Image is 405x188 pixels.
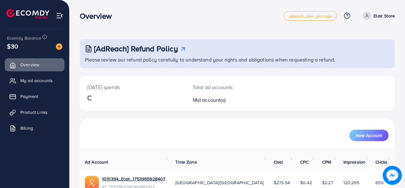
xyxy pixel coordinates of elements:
a: Payment [5,90,64,103]
a: adreach_new_package [284,11,337,21]
span: Ad account(s) [194,96,226,103]
p: Elair Store [374,12,395,20]
span: Impression [343,159,366,165]
span: 650 [375,179,383,186]
span: [GEOGRAPHIC_DATA]/[GEOGRAPHIC_DATA] [175,179,264,186]
span: Time Zone [175,159,197,165]
span: Overview [20,62,39,68]
a: My ad accounts [5,74,64,87]
h3: Overview [80,11,117,21]
span: Payment [20,93,38,100]
a: Overview [5,58,64,71]
span: $273.54 [274,179,290,186]
span: $2.27 [322,179,333,186]
span: CPM [322,159,331,165]
span: CPC [300,159,308,165]
span: 120,295 [343,179,359,186]
span: Billing [20,125,33,131]
span: Ad Account [85,159,108,165]
p: Total ad accounts [192,83,256,91]
p: [DATE] spends [87,83,177,91]
h3: [AdReach] Refund Policy [94,44,178,53]
img: logo [6,9,49,19]
img: menu [56,12,63,19]
img: image [383,166,402,185]
span: Ecomdy Balance [7,35,41,41]
span: Product Links [20,109,48,115]
img: image [56,43,62,50]
a: 1031394_Elair_1753955928407 [102,176,165,182]
a: Elair Store [360,12,395,20]
h2: 1 [192,97,256,103]
span: Cost [274,159,283,165]
p: Please review our refund policy carefully to understand your rights and obligations when requesti... [85,56,391,63]
span: $30 [7,42,18,51]
span: My ad accounts [20,77,53,84]
span: $0.42 [300,179,312,186]
a: Product Links [5,106,64,119]
span: Clicks [375,159,388,165]
span: New Account [356,133,382,138]
a: Billing [5,122,64,134]
button: New Account [349,130,388,141]
span: adreach_new_package [289,14,332,18]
